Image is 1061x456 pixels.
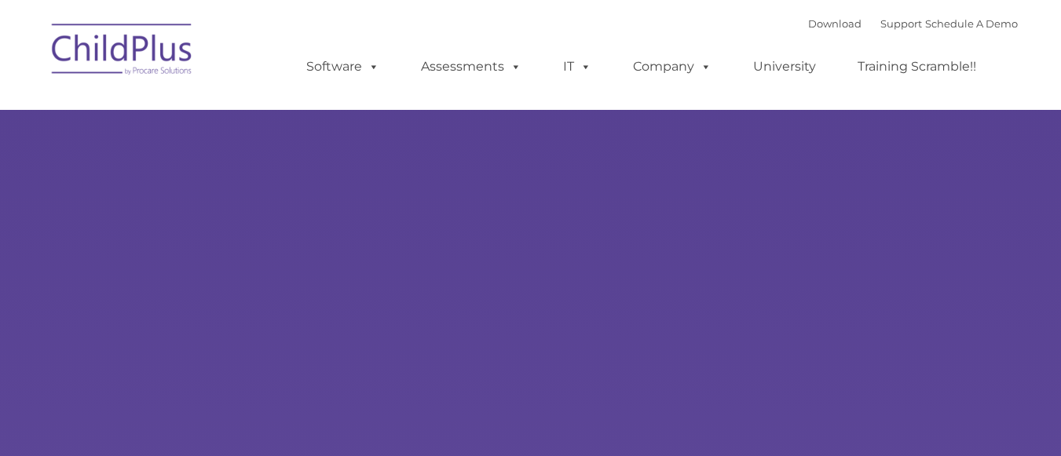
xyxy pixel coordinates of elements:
a: Support [880,17,922,30]
a: Company [617,51,727,82]
a: Software [291,51,395,82]
a: IT [547,51,607,82]
font: | [808,17,1018,30]
a: University [737,51,832,82]
a: Assessments [405,51,537,82]
img: ChildPlus by Procare Solutions [44,13,201,91]
a: Schedule A Demo [925,17,1018,30]
a: Training Scramble!! [842,51,992,82]
a: Download [808,17,862,30]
